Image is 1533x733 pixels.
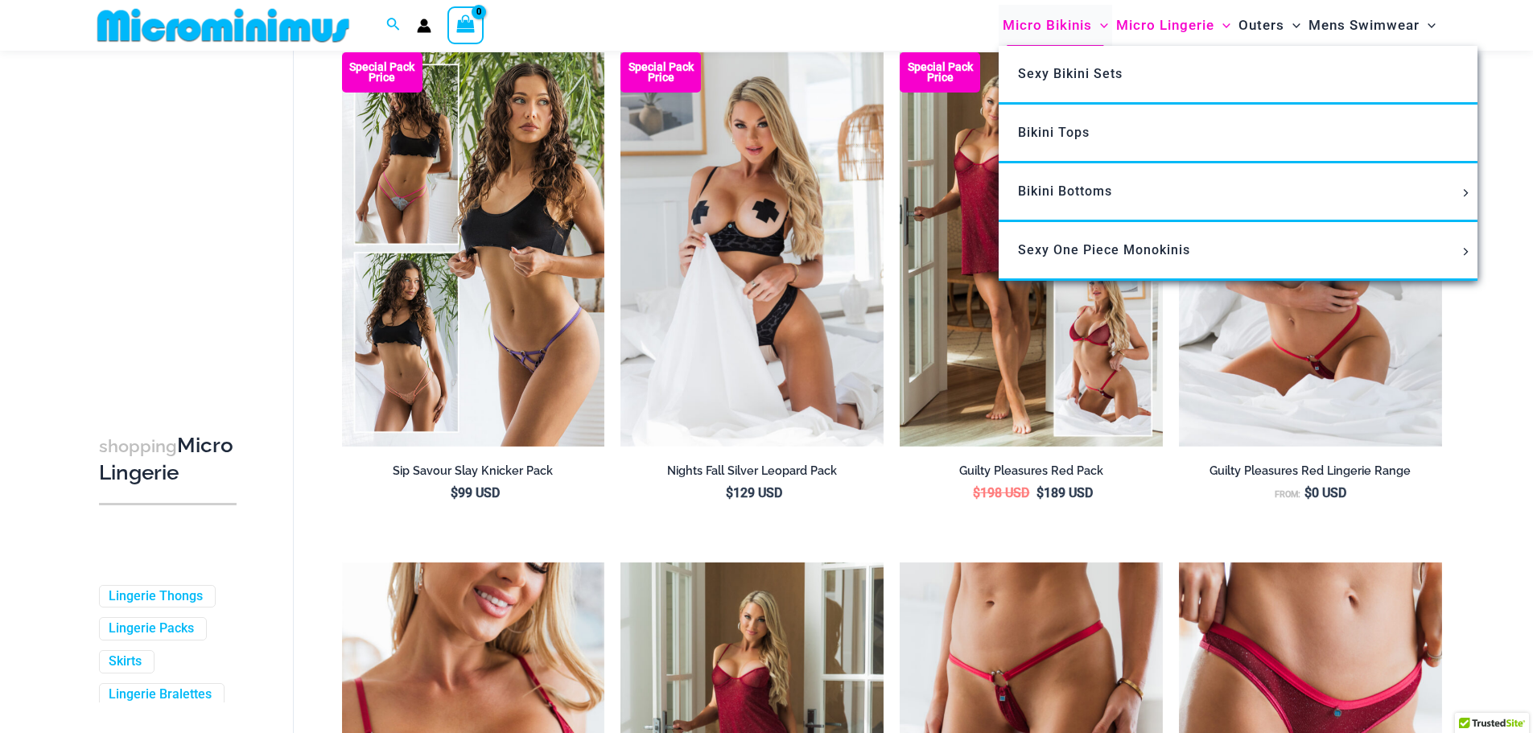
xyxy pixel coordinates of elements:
h2: Guilty Pleasures Red Lingerie Range [1179,463,1442,479]
span: Bikini Bottoms [1018,183,1112,199]
span: Outers [1238,5,1284,46]
a: OutersMenu ToggleMenu Toggle [1234,5,1304,46]
span: shopping [99,435,177,455]
a: Micro BikinisMenu ToggleMenu Toggle [999,5,1112,46]
span: Micro Lingerie [1116,5,1214,46]
a: Lingerie Bralettes [109,686,212,703]
a: Lingerie Thongs [109,587,203,604]
a: Sexy One Piece MonokinisMenu ToggleMenu Toggle [999,222,1477,281]
span: $ [1036,485,1044,500]
b: Special Pack Price [620,62,701,83]
bdi: 198 USD [973,485,1029,500]
span: Menu Toggle [1214,5,1230,46]
img: Guilty Pleasures Red Collection Pack F [900,52,1163,447]
a: Sexy Bikini Sets [999,46,1477,105]
h2: Nights Fall Silver Leopard Pack [620,463,884,479]
span: $ [451,485,458,500]
a: Account icon link [417,19,431,33]
a: Guilty Pleasures Red Pack [900,463,1163,484]
span: $ [973,485,980,500]
span: Sexy Bikini Sets [1018,66,1123,81]
b: Special Pack Price [342,62,422,83]
b: Special Pack Price [900,62,980,83]
a: Search icon link [386,15,401,35]
bdi: 189 USD [1036,485,1093,500]
img: Collection Pack (9) [342,52,605,447]
span: Micro Bikinis [1003,5,1092,46]
span: Menu Toggle [1284,5,1300,46]
a: Skirts [109,653,142,670]
a: View Shopping Cart, empty [447,6,484,43]
h2: Sip Savour Slay Knicker Pack [342,463,605,479]
span: From: [1275,489,1300,500]
nav: Site Navigation [996,2,1443,48]
a: Guilty Pleasures Red Collection Pack F Guilty Pleasures Red Collection Pack BGuilty Pleasures Red... [900,52,1163,447]
a: Bikini BottomsMenu ToggleMenu Toggle [999,163,1477,222]
a: Micro LingerieMenu ToggleMenu Toggle [1112,5,1234,46]
a: Sip Savour Slay Knicker Pack [342,463,605,484]
span: Menu Toggle [1457,189,1474,197]
a: Nights Fall Silver Leopard 1036 Bra 6046 Thong 09v2 Nights Fall Silver Leopard 1036 Bra 6046 Thon... [620,52,884,447]
span: $ [1304,485,1312,500]
a: Guilty Pleasures Red Lingerie Range [1179,463,1442,484]
span: Mens Swimwear [1308,5,1420,46]
a: Lingerie Packs [109,620,194,637]
span: $ [726,485,733,500]
iframe: TrustedSite Certified [99,60,244,381]
bdi: 129 USD [726,485,782,500]
a: Bikini Tops [999,105,1477,163]
span: Menu Toggle [1420,5,1436,46]
span: Menu Toggle [1092,5,1108,46]
a: Collection Pack (9) Collection Pack b (5)Collection Pack b (5) [342,52,605,447]
img: MM SHOP LOGO FLAT [91,7,356,43]
span: Menu Toggle [1457,248,1474,256]
bdi: 99 USD [451,485,500,500]
img: Nights Fall Silver Leopard 1036 Bra 6046 Thong 09v2 [620,52,884,447]
span: Bikini Tops [1018,125,1090,140]
a: Nights Fall Silver Leopard Pack [620,463,884,484]
h3: Micro Lingerie [99,431,237,487]
span: Sexy One Piece Monokinis [1018,242,1190,257]
h2: Guilty Pleasures Red Pack [900,463,1163,479]
bdi: 0 USD [1304,485,1346,500]
a: Mens SwimwearMenu ToggleMenu Toggle [1304,5,1440,46]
